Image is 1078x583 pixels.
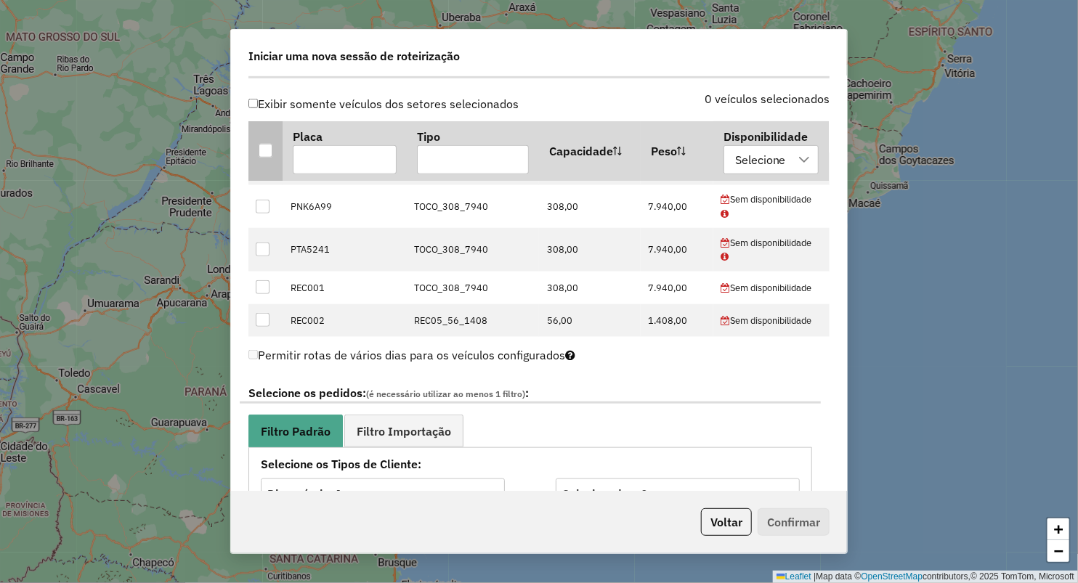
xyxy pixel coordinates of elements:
label: 0 veículos selecionados [705,90,830,107]
strong: Selecione os Tipos de Cliente: [252,455,808,473]
td: REC002 [283,304,407,337]
td: 459,00 [641,337,713,370]
th: Peso [641,121,713,182]
td: 7.940,00 [641,228,713,271]
a: Zoom out [1047,540,1069,562]
div: Sem disponibilidade [721,281,822,295]
label: Permitir rotas de vários dias para os veículos configurados [248,341,575,369]
td: REC04_17_459 [407,337,539,370]
i: Veículo já utilizado na(s) sessão(ões): 980705 [721,210,731,219]
td: PTA5241 [283,228,407,271]
i: Veículo já utilizado na(s) sessão(ões): 980705 [721,253,731,262]
td: 7.940,00 [641,185,713,228]
div: Selecionados: 0 [562,485,793,502]
div: Disponíveis: 1 [267,485,498,502]
td: REC05_56_1408 [407,304,539,337]
td: PNK6A99 [283,185,407,228]
td: 308,00 [539,272,641,304]
input: Permitir rotas de vários dias para os veículos configurados [248,350,258,359]
td: 1.408,00 [641,304,713,337]
td: REC001 [283,272,407,304]
td: 17,00 [539,337,641,370]
div: Sem disponibilidade [721,192,822,206]
i: 'Roteirizador.NaoPossuiAgenda' | translate [721,239,731,248]
div: Map data © contributors,© 2025 TomTom, Microsoft [773,571,1078,583]
label: Exibir somente veículos dos setores selecionados [248,90,519,118]
label: Selecione os pedidos: : [240,384,821,404]
button: Voltar [701,508,752,536]
i: 'Roteirizador.NaoPossuiAgenda' | translate [721,317,731,326]
td: TOCO_308_7940 [407,272,539,304]
div: Sem disponibilidade [721,314,822,327]
span: + [1054,520,1063,538]
th: Tipo [407,121,539,182]
div: Sem disponibilidade [721,236,822,250]
td: 308,00 [539,228,641,271]
td: 7.940,00 [641,272,713,304]
th: Placa [283,121,407,182]
span: Filtro Padrão [261,425,331,437]
td: TOCO_308_7940 [407,185,539,228]
span: Filtro Importação [357,425,451,437]
a: Leaflet [777,571,811,582]
a: OpenStreetMap [862,571,923,582]
td: 308,00 [539,185,641,228]
td: REC003 [283,337,407,370]
td: TOCO_308_7940 [407,228,539,271]
i: Selecione pelo menos um veículo [565,349,575,361]
span: (é necessário utilizar ao menos 1 filtro) [366,388,525,399]
th: Capacidade [539,121,641,182]
span: | [814,571,816,582]
a: Zoom in [1047,518,1069,540]
th: Disponibilidade [713,122,829,182]
td: 56,00 [539,304,641,337]
i: 'Roteirizador.NaoPossuiAgenda' | translate [721,195,731,205]
input: Exibir somente veículos dos setores selecionados [248,99,258,108]
i: 'Roteirizador.NaoPossuiAgenda' | translate [721,284,731,293]
span: Iniciar uma nova sessão de roteirização [248,47,460,65]
div: Selecione [730,147,791,174]
span: − [1054,542,1063,560]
